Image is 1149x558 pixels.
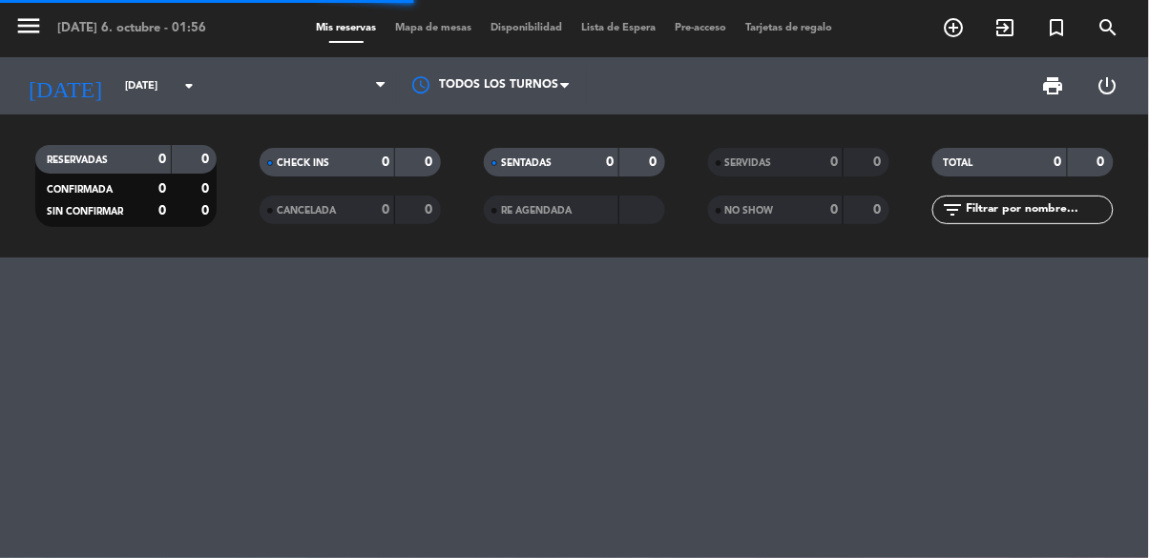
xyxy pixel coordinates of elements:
strong: 0 [426,203,437,217]
span: Tarjetas de regalo [737,23,843,33]
strong: 0 [201,182,213,196]
span: RE AGENDADA [501,206,572,216]
strong: 0 [201,153,213,166]
span: Pre-acceso [666,23,737,33]
strong: 0 [830,203,838,217]
i: search [1097,16,1120,39]
i: power_settings_new [1097,74,1119,97]
strong: 0 [1055,155,1062,169]
span: print [1042,74,1065,97]
span: CONFIRMADA [47,185,113,195]
i: arrow_drop_down [178,74,200,97]
input: Filtrar por nombre... [965,199,1113,220]
span: SIN CONFIRMAR [47,207,123,217]
strong: 0 [830,155,838,169]
span: CANCELADA [277,206,336,216]
strong: 0 [873,155,885,169]
strong: 0 [1097,155,1109,169]
span: Mapa de mesas [386,23,482,33]
strong: 0 [426,155,437,169]
strong: 0 [382,155,389,169]
span: Lista de Espera [573,23,666,33]
span: Mis reservas [307,23,386,33]
strong: 0 [873,203,885,217]
strong: 0 [649,155,660,169]
span: RESERVADAS [47,155,108,165]
strong: 0 [382,203,389,217]
span: CHECK INS [277,158,329,168]
i: filter_list [942,198,965,221]
strong: 0 [158,182,166,196]
strong: 0 [201,204,213,217]
span: SENTADAS [501,158,552,168]
strong: 0 [606,155,614,169]
i: [DATE] [14,65,115,107]
div: LOG OUT [1080,57,1135,114]
span: NO SHOW [725,206,774,216]
div: [DATE] 6. octubre - 01:56 [57,19,206,38]
i: add_circle_outline [943,16,966,39]
strong: 0 [158,153,166,166]
i: turned_in_not [1046,16,1069,39]
span: SERVIDAS [725,158,772,168]
span: Disponibilidad [482,23,573,33]
i: exit_to_app [994,16,1017,39]
strong: 0 [158,204,166,217]
i: menu [14,11,43,40]
span: TOTAL [944,158,973,168]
